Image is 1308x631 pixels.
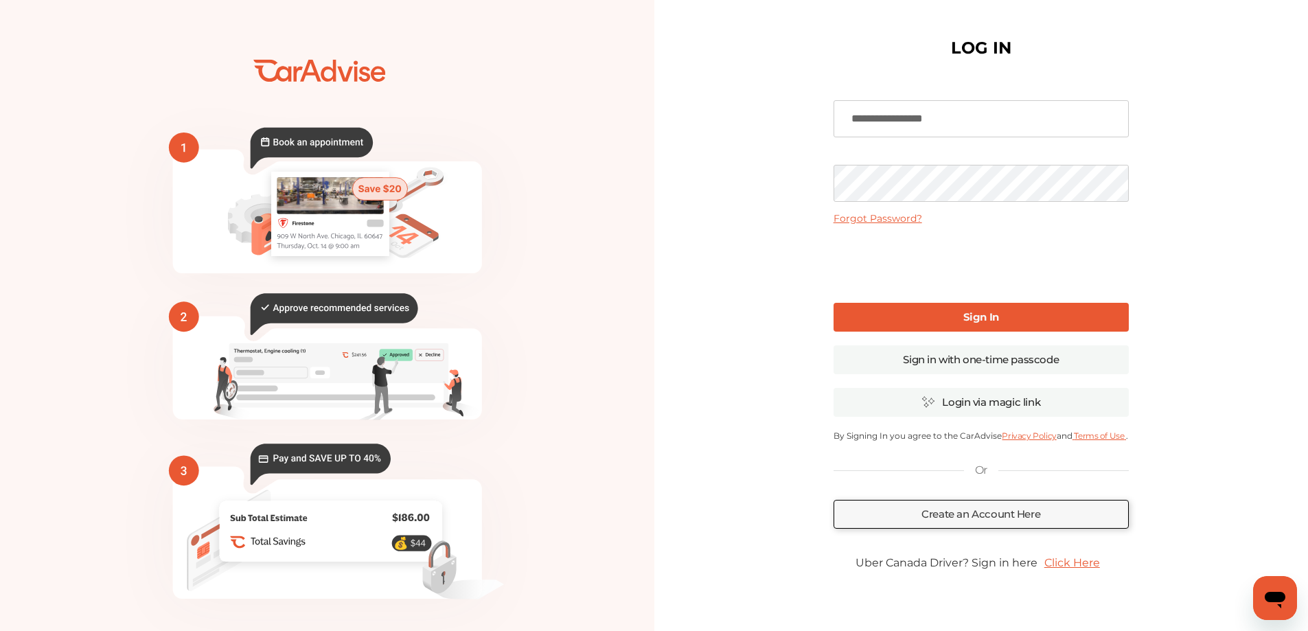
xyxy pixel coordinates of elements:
[963,310,999,323] b: Sign In
[1072,431,1126,441] a: Terms of Use
[834,345,1129,374] a: Sign in with one-time passcode
[834,212,922,225] a: Forgot Password?
[1037,549,1107,576] a: Click Here
[856,556,1037,569] span: Uber Canada Driver? Sign in here
[1253,576,1297,620] iframe: Button to launch messaging window
[834,388,1129,417] a: Login via magic link
[921,395,935,409] img: magic_icon.32c66aac.svg
[834,431,1129,441] p: By Signing In you agree to the CarAdvise and .
[834,303,1129,332] a: Sign In
[393,536,409,551] text: 💰
[1002,431,1056,441] a: Privacy Policy
[951,41,1011,55] h1: LOG IN
[834,500,1129,529] a: Create an Account Here
[975,463,987,478] p: Or
[877,236,1086,289] iframe: reCAPTCHA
